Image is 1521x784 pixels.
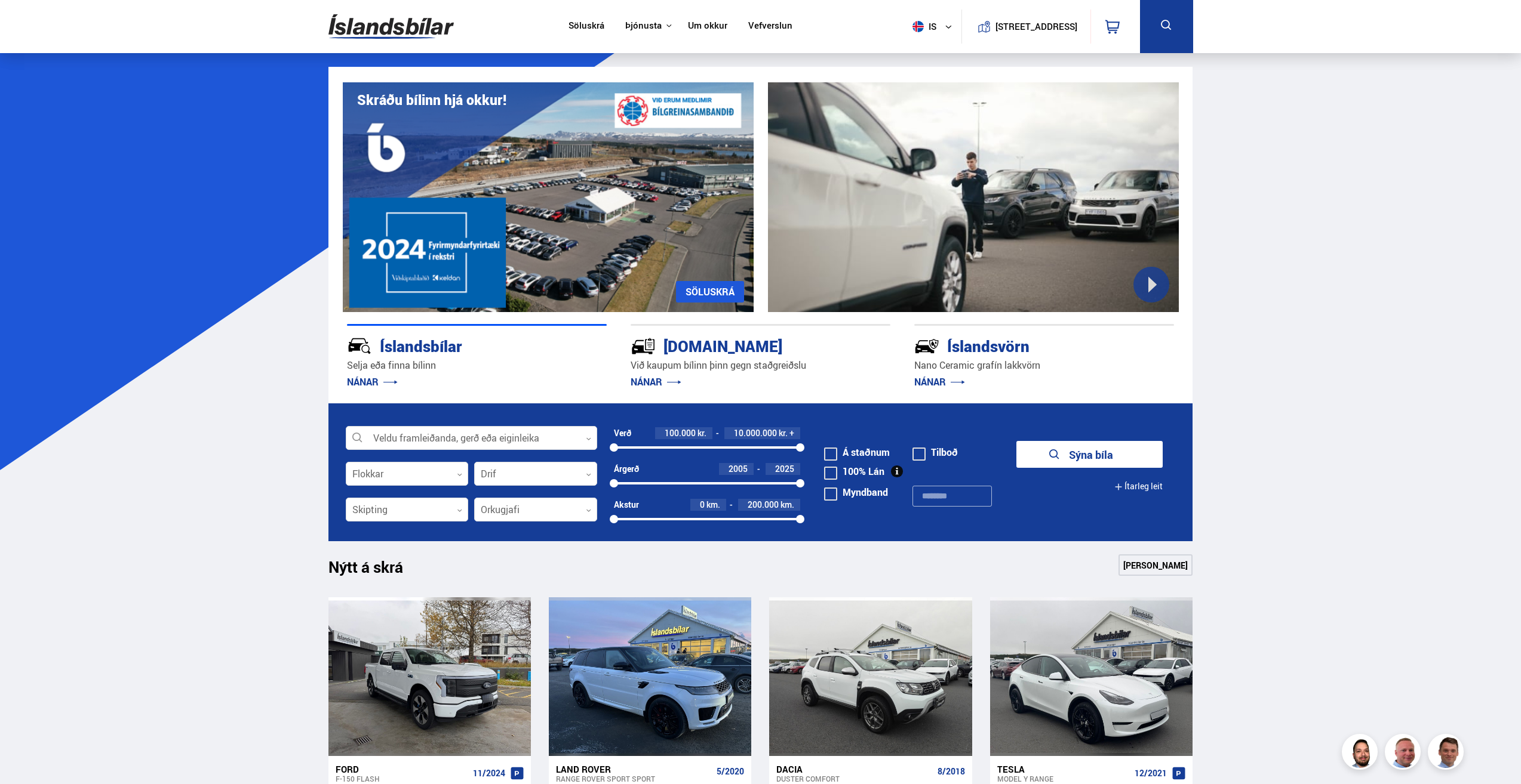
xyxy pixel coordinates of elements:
[1430,736,1465,771] img: FbJEzSuNWCJXmdc-.webp
[1114,473,1163,500] button: Ítarleg leit
[614,500,639,510] div: Akstur
[776,764,932,774] div: Dacia
[914,335,1132,356] div: Íslandsvörn
[631,375,681,388] a: NÁNAR
[665,427,696,439] span: 100.000
[614,464,639,474] div: Árgerð
[631,359,890,372] p: Við kaupum bílinn þinn gegn staðgreiðslu
[706,500,720,510] span: km.
[1119,554,1193,576] a: [PERSON_NAME]
[328,7,454,46] img: G0Ugv5HjCgRt.svg
[824,447,890,457] label: Á staðnum
[343,82,754,312] img: eKx6w-_Home_640_.png
[781,500,794,510] span: km.
[614,428,631,438] div: Verð
[1016,441,1163,468] button: Sýna bíla
[336,774,468,783] div: F-150 FLASH
[336,764,468,774] div: Ford
[729,463,748,474] span: 2005
[697,428,706,438] span: kr.
[347,375,398,388] a: NÁNAR
[556,774,712,783] div: Range Rover Sport SPORT
[912,21,924,32] img: svg+xml;base64,PHN2ZyB4bWxucz0iaHR0cDovL3d3dy53My5vcmcvMjAwMC9zdmciIHdpZHRoPSI1MTIiIGhlaWdodD0iNT...
[347,334,372,359] img: JRvxyua_JYH6wB4c.svg
[347,335,564,356] div: Íslandsbílar
[631,335,848,356] div: [DOMAIN_NAME]
[775,463,794,474] span: 2025
[1344,736,1379,771] img: nhp88E3Fdnt1Opn2.png
[938,767,965,776] span: 8/2018
[1000,21,1073,32] button: [STREET_ADDRESS]
[748,20,792,33] a: Vefverslun
[688,20,727,33] a: Um okkur
[631,334,656,359] img: tr5P-W3DuiFaO7aO.svg
[779,428,788,438] span: kr.
[912,447,958,457] label: Tilboð
[914,359,1174,372] p: Nano Ceramic grafín lakkvörn
[625,20,662,32] button: Þjónusta
[914,375,965,388] a: NÁNAR
[556,764,712,774] div: Land Rover
[357,92,506,108] h1: Skráðu bílinn hjá okkur!
[473,768,505,778] span: 11/2024
[914,334,939,359] img: -Svtn6bYgwAsiwNX.svg
[789,428,794,438] span: +
[824,487,888,497] label: Myndband
[824,467,884,476] label: 100% Lán
[997,774,1130,783] div: Model Y RANGE
[748,499,779,510] span: 200.000
[676,281,744,303] a: SÖLUSKRÁ
[1135,768,1167,778] span: 12/2021
[908,9,961,44] button: is
[717,767,744,776] span: 5/2020
[347,359,607,372] p: Selja eða finna bílinn
[997,764,1130,774] div: Tesla
[908,21,938,32] span: is
[734,427,777,439] span: 10.000.000
[968,10,1084,44] a: [STREET_ADDRESS]
[776,774,932,783] div: Duster COMFORT
[1387,736,1422,771] img: siFngHWaQ9KaOqBr.png
[569,20,604,33] a: Söluskrá
[328,558,424,583] h1: Nýtt á skrá
[700,499,705,510] span: 0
